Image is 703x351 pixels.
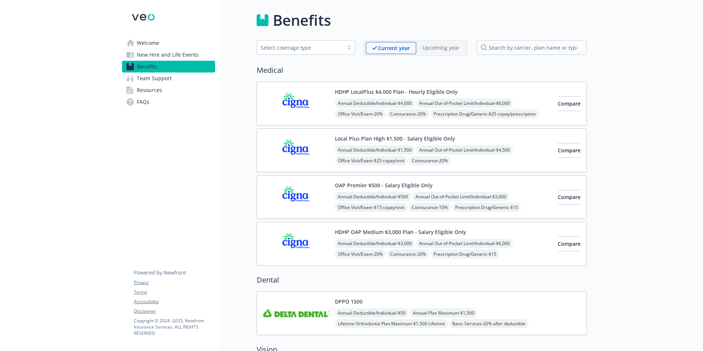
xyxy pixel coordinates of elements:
span: New Hire and Life Events [137,49,199,61]
span: Annual Deductible/Individual - $500 [335,192,411,201]
button: Compare [558,190,581,205]
span: Annual Deductible/Individual - $4,000 [335,99,415,108]
img: CIGNA carrier logo [263,135,329,166]
span: Resources [137,84,162,96]
button: Compare [558,237,581,251]
div: Select coverage type [261,44,340,52]
span: Compare [558,240,581,247]
span: Annual Out-of-Pocket Limit/Individual - $6,000 [416,239,513,248]
span: FAQs [137,96,149,108]
a: Resources [122,84,215,96]
span: Compare [558,147,581,154]
span: Coinsurance - 20% [387,109,429,118]
a: Welcome [122,37,215,49]
button: DPPO 1500 [335,298,363,305]
span: Annual Deductible/Individual - $3,000 [335,239,415,248]
button: HDHP LocalPlus $4,000 Plan - Hourly Eligible Only [335,88,457,96]
a: Benefits [122,61,215,72]
button: Compare [558,96,581,111]
span: Compare [558,194,581,201]
a: New Hire and Life Events [122,49,215,61]
span: Welcome [137,37,159,49]
span: Team Support [137,72,172,84]
p: Copyright © 2024 - 2025 , Newfront Insurance Services, ALL RIGHTS RESERVED [134,318,215,336]
span: Benefits [137,61,157,72]
h1: Benefits [273,9,331,31]
span: Office Visit/Exam - $25 copay/visit [335,156,407,165]
span: Prescription Drug/Generic - $25 copay/prescription [431,109,539,118]
button: Compare [558,143,581,158]
span: Annual Out-of-Pocket Limit/Individual - $4,500 [416,145,513,155]
span: Annual Plan Maximum - $1,500 [410,308,477,318]
button: Local Plus Plan High $1,500 - Salary Eligible Only [335,135,455,142]
span: Upcoming year [416,42,466,54]
a: Disclaimer [134,308,215,315]
span: Office Visit/Exam - $15 copay/visit [335,203,407,212]
span: Coinsurance - 20% [387,249,429,259]
span: Compare [558,100,581,107]
a: Team Support [122,72,215,84]
span: Annual Out-of-Pocket Limit/Individual - $6,000 [416,99,513,108]
p: Upcoming year [422,44,460,52]
a: Accessibility [134,298,215,305]
input: search by carrier, plan name or type [477,40,587,55]
span: Annual Deductible/Individual - $50 [335,308,408,318]
button: OAP Premier $500 - Salary Eligible Only [335,181,432,189]
a: FAQs [122,96,215,108]
h2: Dental [257,274,587,286]
span: Office Visit/Exam - 20% [335,249,386,259]
span: Coinsurance - 20% [409,156,451,165]
a: Terms [134,289,215,295]
p: Current year [378,44,410,52]
span: Prescription Drug/Generic - $15 [431,249,499,259]
a: Privacy [134,279,215,286]
span: Prescription Drug/Generic - $15 [452,203,521,212]
button: HDHP OAP Medium $3,000 Plan - Salary Eligible Only [335,228,466,236]
span: Coinsurance - 10% [409,203,451,212]
h2: Medical [257,65,587,76]
span: Lifetime Orthodontia Plan Maximum - $1,500 Lifetime [335,319,448,328]
img: CIGNA carrier logo [263,181,329,213]
img: CIGNA carrier logo [263,228,329,259]
img: CIGNA carrier logo [263,88,329,119]
span: Office Visit/Exam - 20% [335,109,386,118]
span: Basic Services - 20% after deductible [449,319,528,328]
img: Delta Dental Insurance Company carrier logo [263,298,329,329]
span: Annual Out-of-Pocket Limit/Individual - $3,000 [413,192,509,201]
span: Annual Deductible/Individual - $1,500 [335,145,415,155]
